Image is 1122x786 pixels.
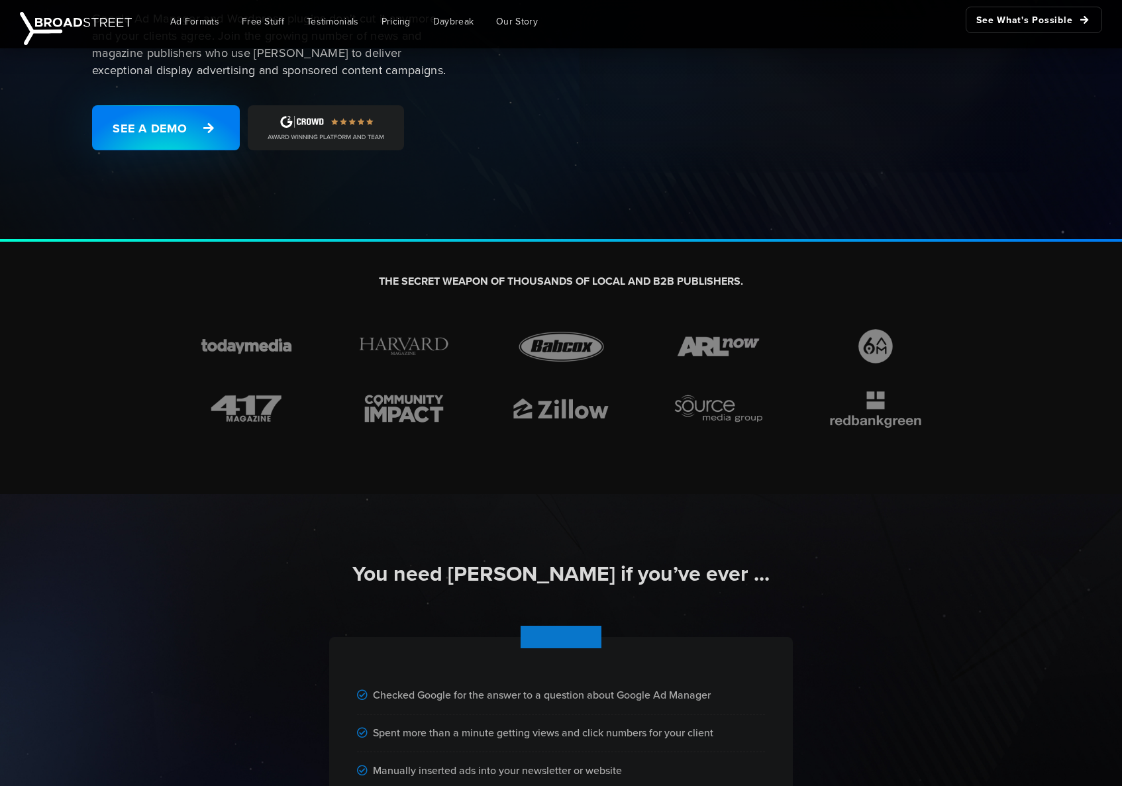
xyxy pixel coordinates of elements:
[423,7,484,36] a: Daybreak
[242,15,284,28] span: Free Stuff
[20,12,132,45] img: Broadstreet | The Ad Manager for Small Publishers
[191,388,301,429] img: brand-icon
[349,326,459,367] img: brand-icon
[170,15,219,28] span: Ad Formats
[191,275,931,289] h2: THE SECRET WEAPON OF THOUSANDS OF LOCAL AND B2B PUBLISHERS.
[297,7,369,36] a: Testimonials
[966,7,1102,33] a: See What's Possible
[433,15,474,28] span: Daybreak
[357,714,765,752] div: Spent more than a minute getting views and click numbers for your client
[821,388,931,429] img: brand-icon
[506,388,616,429] img: brand-icon
[496,15,538,28] span: Our Story
[357,677,765,714] div: Checked Google for the answer to a question about Google Ad Manager
[382,15,411,28] span: Pricing
[232,7,294,36] a: Free Stuff
[664,388,774,429] img: brand-icon
[160,7,229,36] a: Ad Formats
[664,326,774,367] img: brand-icon
[92,105,240,150] a: See a Demo
[372,7,421,36] a: Pricing
[486,7,548,36] a: Our Story
[506,326,616,367] img: brand-icon
[821,326,931,367] img: brand-icon
[191,326,301,367] img: brand-icon
[307,15,359,28] span: Testimonials
[191,560,931,588] h2: You need [PERSON_NAME] if you’ve ever ...
[349,388,459,429] img: brand-icon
